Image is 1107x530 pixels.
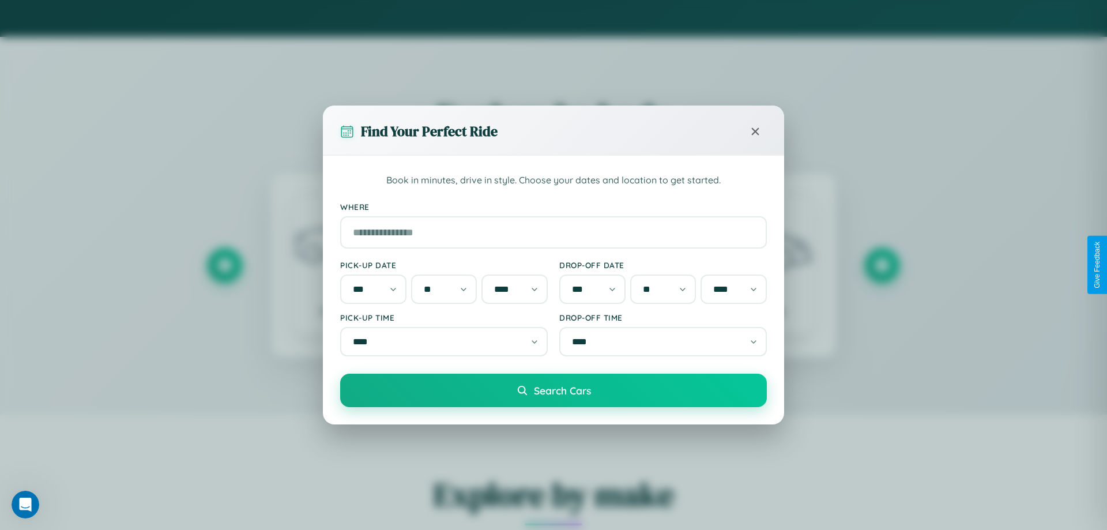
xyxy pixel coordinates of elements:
[559,313,767,322] label: Drop-off Time
[340,313,548,322] label: Pick-up Time
[534,384,591,397] span: Search Cars
[340,173,767,188] p: Book in minutes, drive in style. Choose your dates and location to get started.
[340,374,767,407] button: Search Cars
[361,122,498,141] h3: Find Your Perfect Ride
[340,260,548,270] label: Pick-up Date
[559,260,767,270] label: Drop-off Date
[340,202,767,212] label: Where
